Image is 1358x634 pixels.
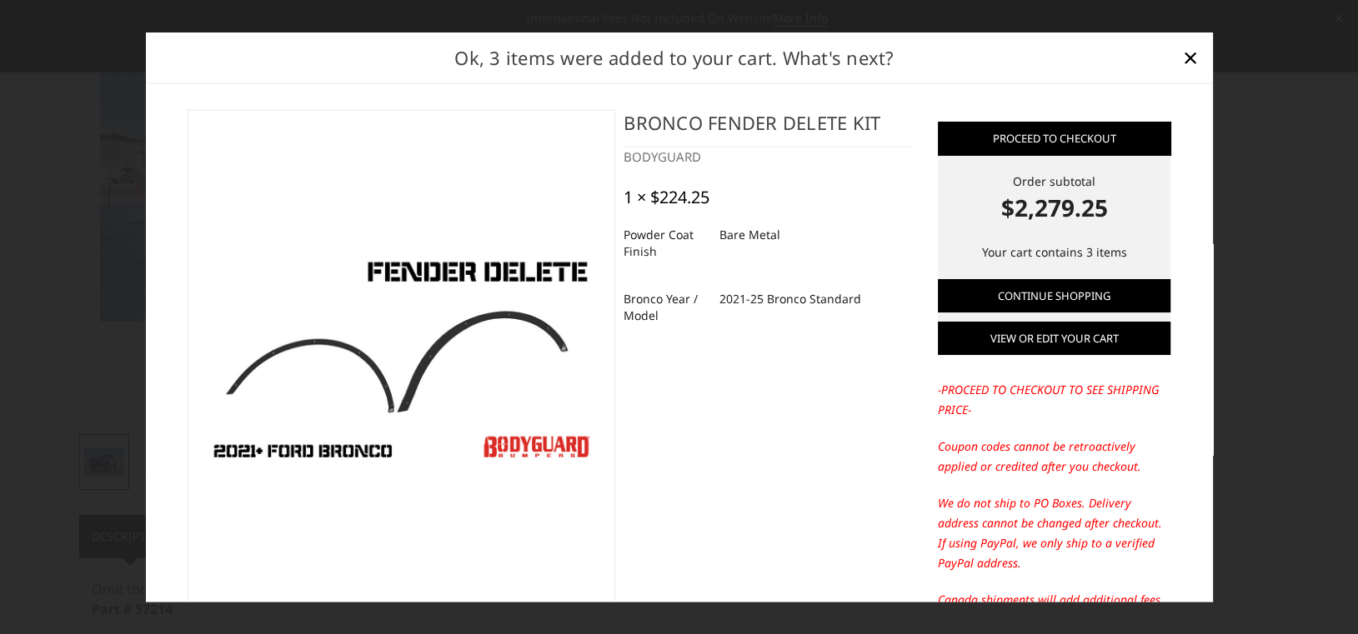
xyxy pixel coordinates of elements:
[624,110,911,147] h4: Bronco Fender Delete Kit
[719,219,780,249] dd: Bare Metal
[938,279,1170,312] a: Continue Shopping
[624,219,707,266] dt: Powder Coat Finish
[938,122,1170,155] a: Proceed to checkout
[938,242,1170,262] p: Your cart contains 3 items
[938,380,1170,420] p: -PROCEED TO CHECKOUT TO SEE SHIPPING PRICE-
[938,172,1170,225] div: Order subtotal
[624,187,709,207] div: 1 × $224.25
[938,437,1170,477] p: Coupon codes cannot be retroactively applied or credited after you checkout.
[172,43,1177,71] h2: Ok, 3 items were added to your cart. What's next?
[938,190,1170,225] strong: $2,279.25
[938,493,1170,573] p: We do not ship to PO Boxes. Delivery address cannot be changed after checkout. If using PayPal, w...
[624,283,707,330] dt: Bronco Year / Model
[1183,39,1198,75] span: ×
[1275,554,1358,634] iframe: Chat Widget
[1177,44,1204,71] a: Close
[198,245,606,474] img: Bronco Fender Delete Kit
[938,322,1170,355] a: View or edit your cart
[624,147,911,167] div: BODYGUARD
[719,283,861,313] dd: 2021-25 Bronco Standard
